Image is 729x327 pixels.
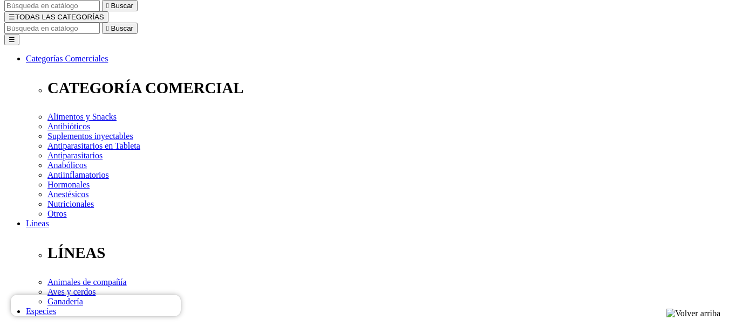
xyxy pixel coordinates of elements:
iframe: Brevo live chat [11,295,181,316]
span: ☰ [9,13,15,21]
a: Categorías Comerciales [26,54,108,63]
span: Buscar [111,2,133,10]
span: Buscar [111,24,133,32]
button: ☰ [4,34,19,45]
a: Hormonales [47,180,90,189]
a: Antiparasitarios en Tableta [47,141,140,150]
a: Anestésicos [47,190,88,199]
button: ☰TODAS LAS CATEGORÍAS [4,11,108,23]
a: Otros [47,209,67,218]
a: Anabólicos [47,161,87,170]
a: Suplementos inyectables [47,131,133,141]
a: Nutricionales [47,199,94,208]
a: Antibióticos [47,122,90,131]
a: Alimentos y Snacks [47,112,117,121]
a: Animales de compañía [47,277,127,287]
a: Antiinflamatorios [47,170,109,179]
input: Buscar [4,23,100,34]
img: Volver arriba [666,309,720,318]
i:  [106,24,109,32]
a: Antiparasitarios [47,151,103,160]
button:  Buscar [102,23,138,34]
p: CATEGORÍA COMERCIAL [47,79,725,97]
a: Aves y cerdos [47,287,96,296]
p: LÍNEAS [47,244,725,262]
i:  [106,2,109,10]
a: Líneas [26,219,49,228]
